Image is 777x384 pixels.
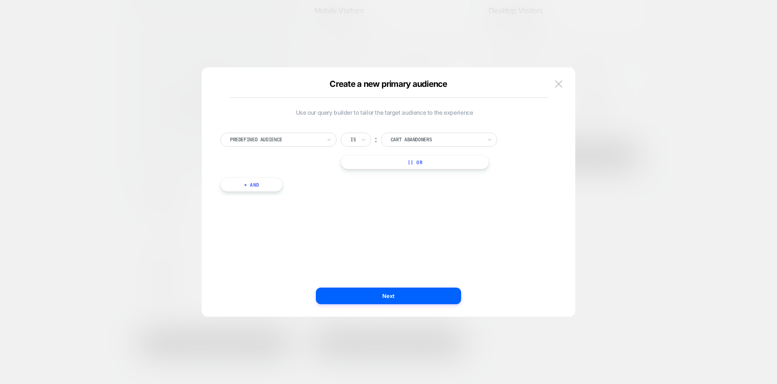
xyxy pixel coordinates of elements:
div: Create a new primary audience [230,79,547,89]
div: ︰ [372,134,380,145]
button: + And [220,177,283,192]
span: Use our query builder to tailor the target audience to the experience [220,109,548,116]
button: Next [316,288,461,304]
img: close [555,80,562,87]
button: || Or [341,155,489,169]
